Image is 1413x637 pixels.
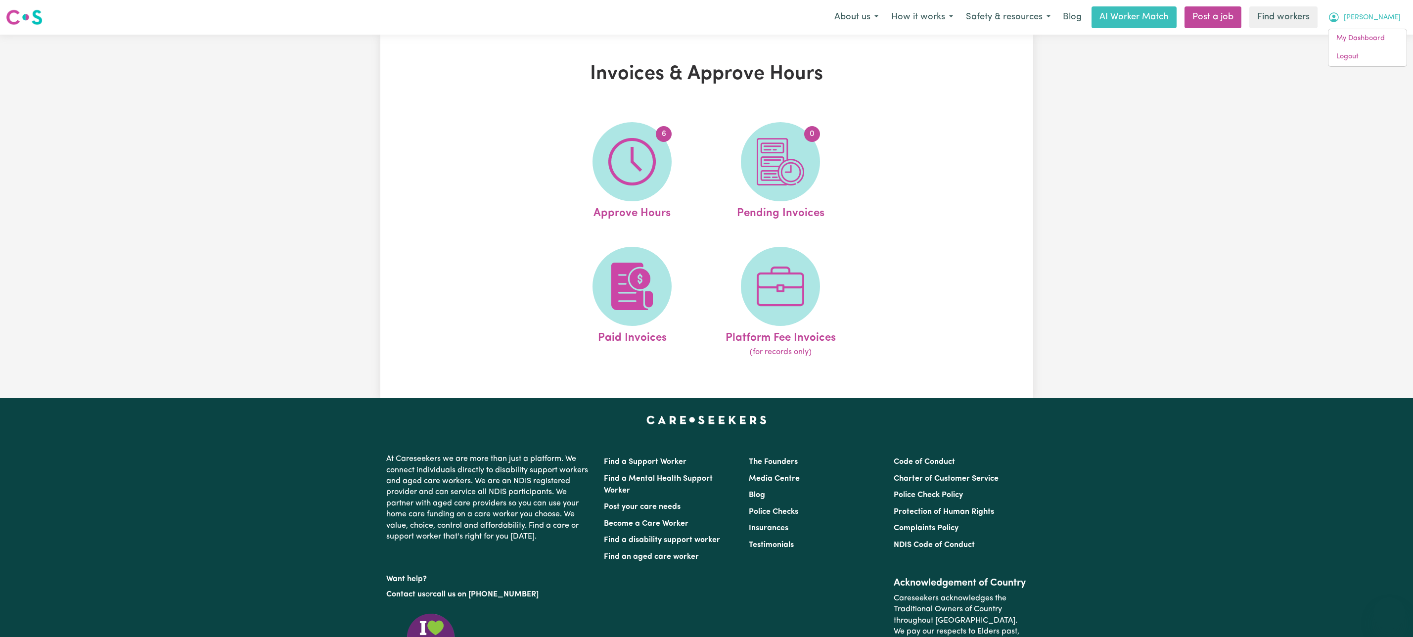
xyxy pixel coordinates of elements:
img: Careseekers logo [6,8,43,26]
a: Testimonials [749,541,794,549]
a: Find a Support Worker [604,458,686,466]
span: 6 [656,126,672,142]
a: Platform Fee Invoices(for records only) [709,247,852,359]
span: (for records only) [750,346,812,358]
a: Approve Hours [561,122,703,222]
a: Protection of Human Rights [894,508,994,516]
a: My Dashboard [1328,29,1407,48]
a: Find a disability support worker [604,536,720,544]
a: Contact us [386,591,425,598]
div: My Account [1328,29,1407,67]
a: Careseekers home page [646,416,767,424]
a: Find workers [1249,6,1318,28]
a: Find a Mental Health Support Worker [604,475,713,495]
p: At Careseekers we are more than just a platform. We connect individuals directly to disability su... [386,450,592,546]
a: AI Worker Match [1092,6,1177,28]
button: My Account [1322,7,1407,28]
p: Want help? [386,570,592,585]
a: Paid Invoices [561,247,703,359]
a: Complaints Policy [894,524,958,532]
a: Code of Conduct [894,458,955,466]
a: Careseekers logo [6,6,43,29]
button: Safety & resources [959,7,1057,28]
a: Insurances [749,524,788,532]
p: or [386,585,592,604]
a: call us on [PHONE_NUMBER] [433,591,539,598]
span: Paid Invoices [598,326,667,347]
span: Pending Invoices [737,201,824,222]
span: [PERSON_NAME] [1344,12,1401,23]
a: Blog [1057,6,1088,28]
button: About us [828,7,885,28]
a: Post a job [1185,6,1241,28]
a: Media Centre [749,475,800,483]
a: NDIS Code of Conduct [894,541,975,549]
span: 0 [804,126,820,142]
a: The Founders [749,458,798,466]
h2: Acknowledgement of Country [894,577,1027,589]
a: Police Check Policy [894,491,963,499]
a: Become a Care Worker [604,520,688,528]
a: Pending Invoices [709,122,852,222]
a: Police Checks [749,508,798,516]
span: Platform Fee Invoices [726,326,836,347]
button: How it works [885,7,959,28]
a: Logout [1328,47,1407,66]
a: Find an aged care worker [604,553,699,561]
span: Approve Hours [593,201,671,222]
iframe: Button to launch messaging window, conversation in progress [1373,597,1405,629]
a: Charter of Customer Service [894,475,999,483]
a: Post your care needs [604,503,681,511]
a: Blog [749,491,765,499]
h1: Invoices & Approve Hours [495,62,918,86]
